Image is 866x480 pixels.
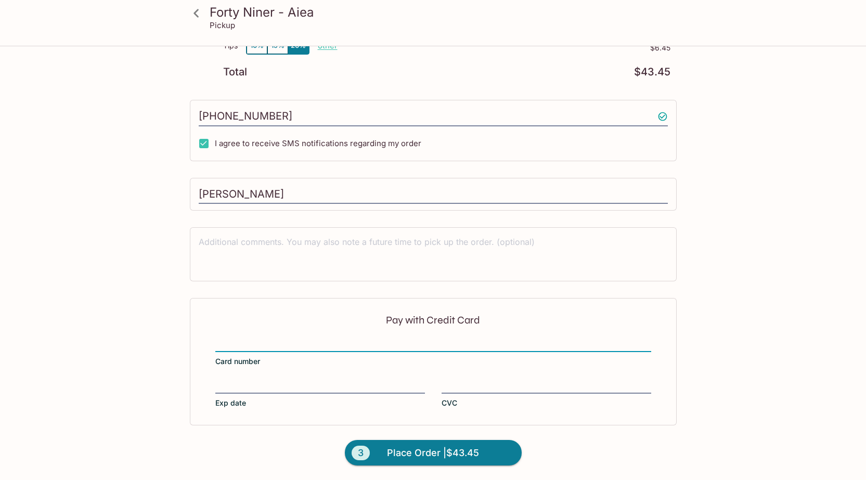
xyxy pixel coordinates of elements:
input: Enter phone number [199,107,668,126]
p: Pay with Credit Card [215,315,651,325]
span: Exp date [215,398,246,408]
iframe: To enrich screen reader interactions, please activate Accessibility in Grammarly extension settings [215,339,651,350]
p: Pickup [210,20,235,30]
span: Place Order | $43.45 [387,445,479,461]
h3: Forty Niner - Aiea [210,4,675,20]
span: Card number [215,356,260,367]
p: $43.45 [634,67,670,77]
p: Total [223,67,247,77]
span: I agree to receive SMS notifications regarding my order [215,138,421,148]
iframe: Secure expiration date input frame [215,380,425,392]
span: CVC [442,398,457,408]
iframe: Secure CVC input frame [442,380,651,392]
span: 3 [352,446,370,460]
p: $6.45 [338,44,670,52]
input: Enter first and last name [199,185,668,204]
button: 3Place Order |$43.45 [345,440,522,466]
